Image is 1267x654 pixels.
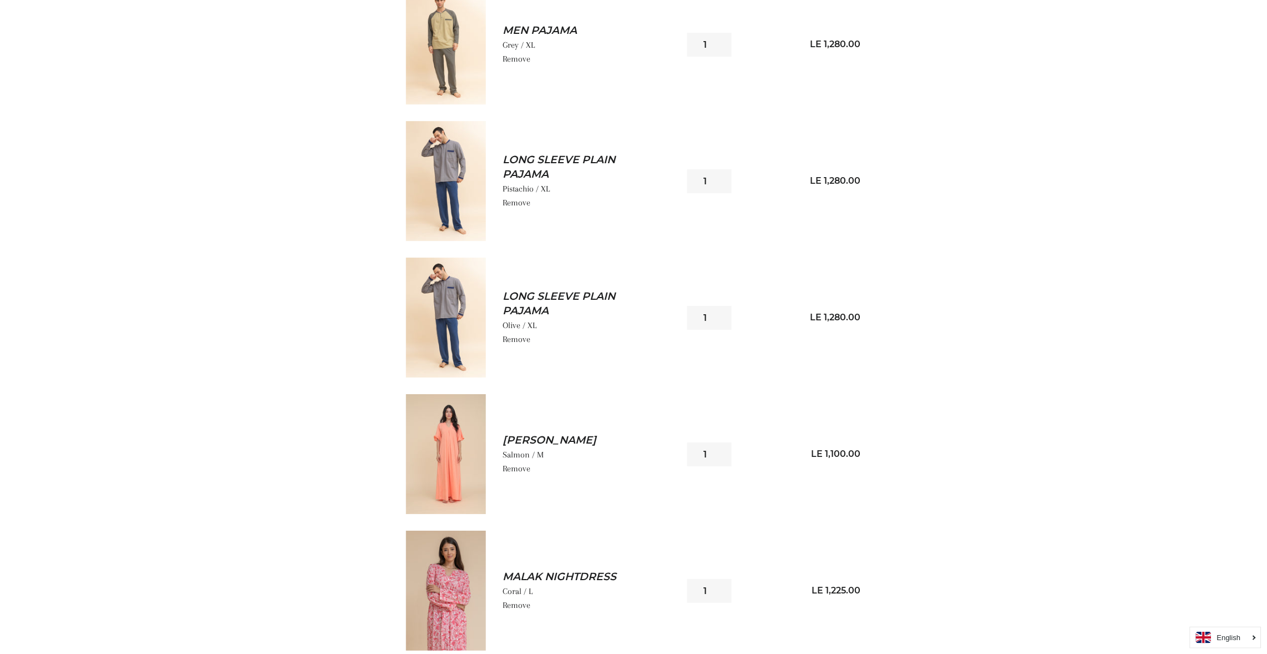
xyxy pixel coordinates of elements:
a: English [1196,632,1255,643]
span: LE 1,100.00 [812,449,861,459]
i: English [1217,634,1241,641]
p: Coral / L [503,585,679,598]
img: Long sleeve Plain Pajama - Pistachio / XL [406,121,486,241]
a: Long sleeve Plain Pajama [503,153,661,182]
span: LE 1,280.00 [810,312,861,323]
p: Salmon / M [503,448,679,462]
img: Long sleeve Plain Pajama - Olive / XL [406,258,486,378]
img: Malak Nightdress - Coral / L [406,531,486,651]
p: Olive / XL [503,319,679,333]
a: Remove [503,198,530,208]
span: LE 1,280.00 [810,39,861,49]
a: [PERSON_NAME] [503,433,661,448]
a: Remove [503,464,530,474]
a: Remove [503,54,530,64]
p: Pistachio / XL [503,182,679,196]
a: Long sleeve Plain Pajama [503,289,661,319]
a: Malak Nightdress [503,570,661,585]
a: Men Pajama [503,23,661,38]
a: Remove [503,334,530,344]
span: LE 1,280.00 [810,175,861,186]
a: Remove [503,600,530,610]
img: Salma Nighdress - Salmon / M [406,394,486,514]
p: Grey / XL [503,38,679,52]
span: LE 1,225.00 [812,585,861,596]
